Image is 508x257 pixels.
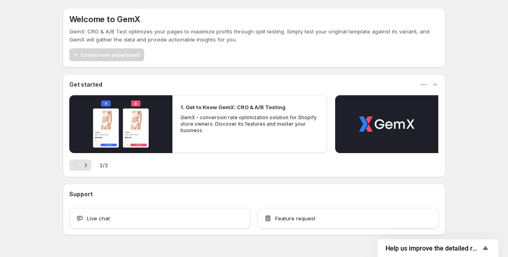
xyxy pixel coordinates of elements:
p: GemX: CRO & A/B Test optimizes your pages to maximize profits through split testing. Simply test ... [69,27,439,44]
h3: Support [69,190,93,198]
h3: Get started [69,81,102,89]
h2: 1. Get to Know GemX: CRO & A/B Testing [180,103,286,111]
h5: Welcome to GemX [69,15,140,24]
p: GemX - conversion rate optimization solution for Shopify store owners. Discover its features and ... [180,114,319,134]
nav: Pagination [69,160,91,171]
button: Play video [335,95,438,153]
span: Help us improve the detailed report for A/B campaigns [386,245,481,252]
span: 1 / 2 [100,161,108,169]
span: Live chat [87,214,110,222]
button: Next [80,160,91,171]
button: Play video [69,95,172,153]
span: Feature request [275,214,315,222]
button: Show survey - Help us improve the detailed report for A/B campaigns [386,243,490,253]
